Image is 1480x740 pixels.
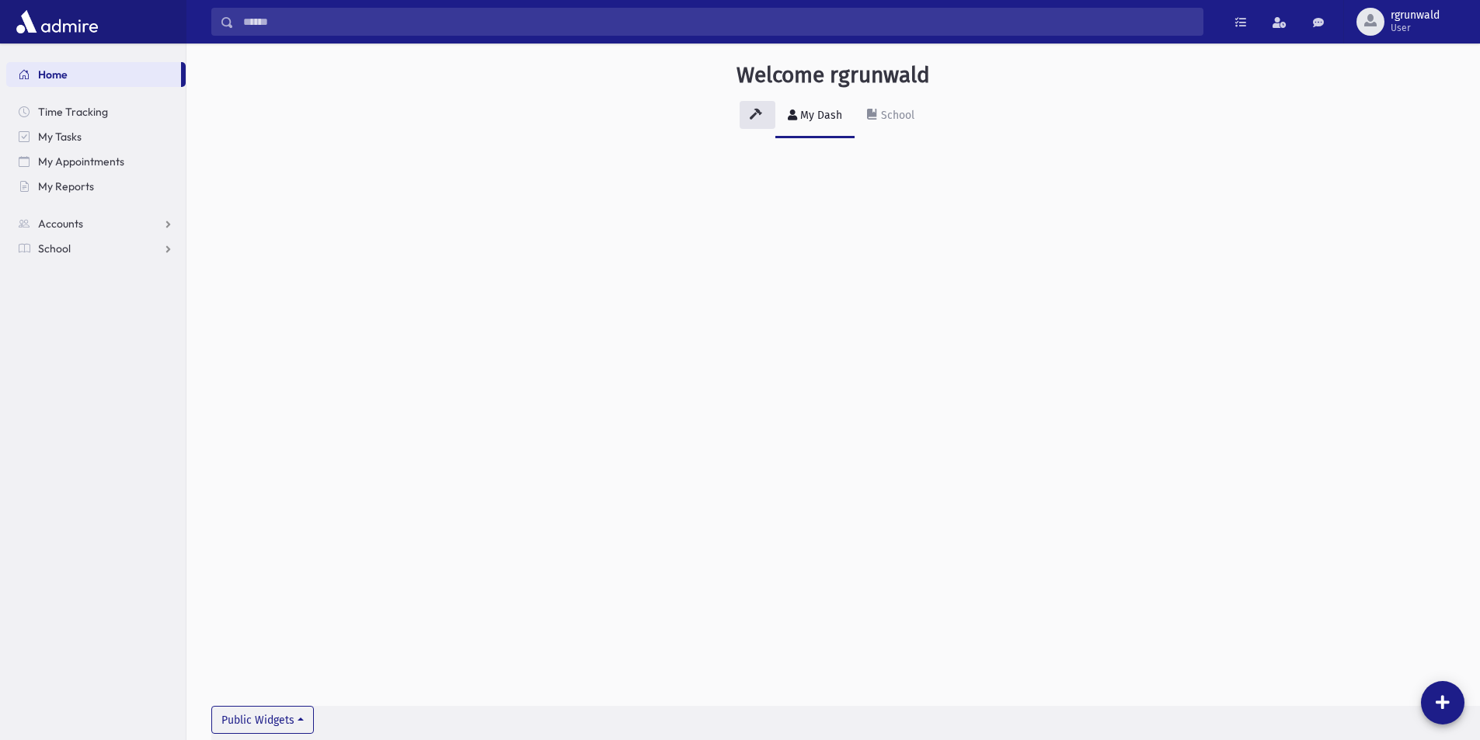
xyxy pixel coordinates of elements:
div: School [878,109,914,122]
a: My Tasks [6,124,186,149]
span: Time Tracking [38,105,108,119]
span: Home [38,68,68,82]
span: My Tasks [38,130,82,144]
span: User [1391,22,1440,34]
span: Accounts [38,217,83,231]
a: School [6,236,186,261]
span: rgrunwald [1391,9,1440,22]
a: My Appointments [6,149,186,174]
a: My Reports [6,174,186,199]
span: My Appointments [38,155,124,168]
a: School [855,95,927,138]
span: School [38,241,71,255]
input: Search [234,8,1203,36]
a: Accounts [6,211,186,236]
a: Time Tracking [6,99,186,124]
a: Home [6,62,181,87]
span: My Reports [38,179,94,193]
h3: Welcome rgrunwald [737,62,930,89]
button: Public Widgets [211,706,314,734]
a: My Dash [775,95,855,138]
img: AdmirePro [12,6,102,37]
div: My Dash [797,109,842,122]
